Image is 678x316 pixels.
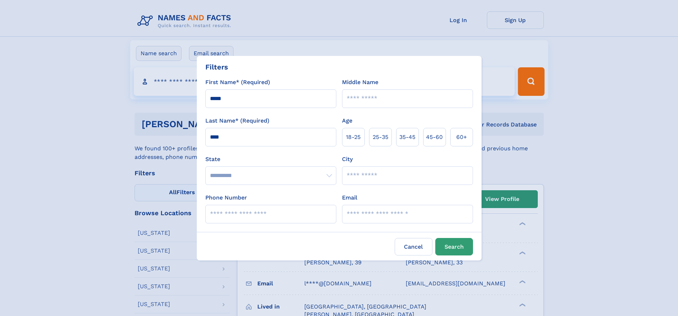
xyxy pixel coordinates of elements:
button: Search [435,238,473,255]
span: 35‑45 [399,133,415,141]
label: City [342,155,353,164]
label: Age [342,116,352,125]
span: 45‑60 [426,133,443,141]
label: Cancel [395,238,432,255]
label: Email [342,193,357,202]
span: 18‑25 [346,133,361,141]
label: Phone Number [205,193,247,202]
label: Last Name* (Required) [205,116,269,125]
label: Middle Name [342,78,378,87]
div: Filters [205,62,228,72]
label: State [205,155,336,164]
span: 25‑35 [373,133,388,141]
label: First Name* (Required) [205,78,270,87]
span: 60+ [456,133,467,141]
